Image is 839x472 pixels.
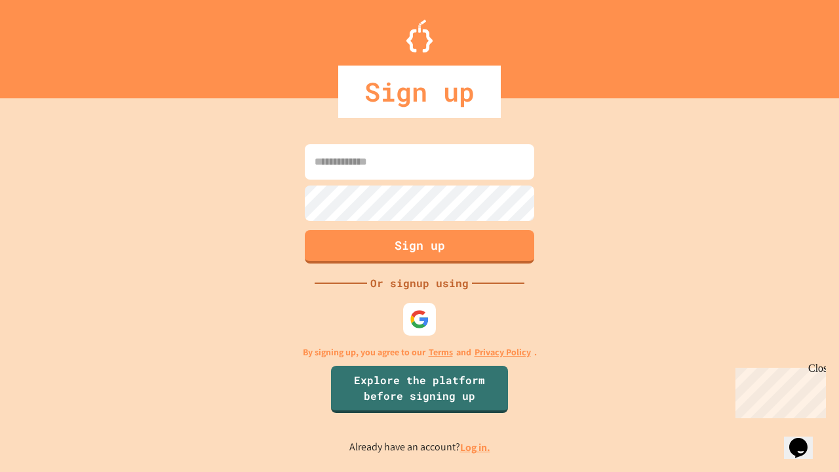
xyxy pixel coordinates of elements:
[406,20,433,52] img: Logo.svg
[460,441,490,454] a: Log in.
[331,366,508,413] a: Explore the platform before signing up
[429,345,453,359] a: Terms
[784,420,826,459] iframe: chat widget
[367,275,472,291] div: Or signup using
[5,5,90,83] div: Chat with us now!Close
[410,309,429,329] img: google-icon.svg
[730,363,826,418] iframe: chat widget
[338,66,501,118] div: Sign up
[475,345,531,359] a: Privacy Policy
[349,439,490,456] p: Already have an account?
[305,230,534,264] button: Sign up
[303,345,537,359] p: By signing up, you agree to our and .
